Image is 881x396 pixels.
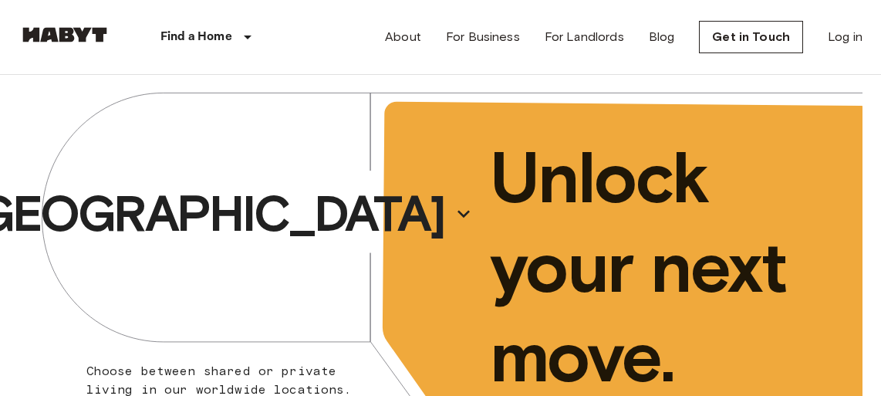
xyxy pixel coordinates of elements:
[19,27,111,42] img: Habyt
[649,28,675,46] a: Blog
[545,28,624,46] a: For Landlords
[446,28,520,46] a: For Business
[828,28,862,46] a: Log in
[699,21,803,53] a: Get in Touch
[385,28,421,46] a: About
[160,28,232,46] p: Find a Home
